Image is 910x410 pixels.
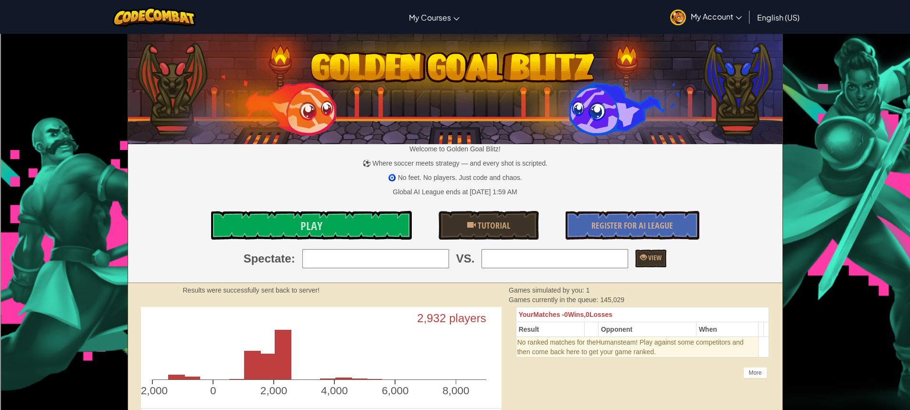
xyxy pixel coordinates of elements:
[665,2,747,32] a: My Account
[409,12,451,22] span: My Courses
[4,65,906,74] div: Sign out
[752,4,804,30] a: English (US)
[4,4,200,12] div: Home
[4,48,906,57] div: Delete
[670,10,686,25] img: avatar
[4,31,906,40] div: Sort New > Old
[404,4,464,30] a: My Courses
[4,57,906,65] div: Options
[4,40,906,48] div: Move To ...
[4,12,88,22] input: Search outlines
[113,7,196,27] img: CodeCombat logo
[4,22,906,31] div: Sort A > Z
[691,11,742,21] span: My Account
[757,12,800,22] span: English (US)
